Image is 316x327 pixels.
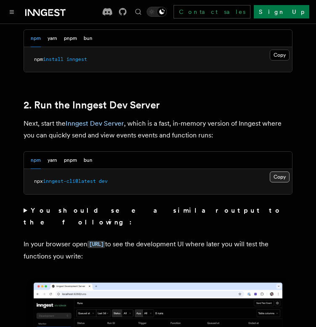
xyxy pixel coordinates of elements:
[84,30,92,47] button: bun
[43,56,63,62] span: install
[133,7,143,17] button: Find something...
[254,5,309,18] a: Sign Up
[24,206,282,226] strong: You should see a similar output to the following:
[31,30,41,47] button: npm
[174,5,250,18] a: Contact sales
[270,50,290,61] button: Copy
[87,241,105,248] code: [URL]
[24,238,292,262] p: In your browser open to see the development UI where later you will test the functions you write:
[31,152,41,169] button: npm
[87,240,105,248] a: [URL]
[24,118,292,141] p: Next, start the , which is a fast, in-memory version of Inngest where you can quickly send and vi...
[47,30,57,47] button: yarn
[24,205,292,228] summary: You should see a similar output to the following:
[43,178,96,184] span: inngest-cli@latest
[24,99,160,111] a: 2. Run the Inngest Dev Server
[7,7,17,17] button: Toggle navigation
[84,152,92,169] button: bun
[47,152,57,169] button: yarn
[34,178,43,184] span: npx
[270,171,290,182] button: Copy
[34,56,43,62] span: npm
[147,7,167,17] button: Toggle dark mode
[66,56,87,62] span: inngest
[66,119,124,127] a: Inngest Dev Server
[99,178,108,184] span: dev
[64,152,77,169] button: pnpm
[64,30,77,47] button: pnpm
